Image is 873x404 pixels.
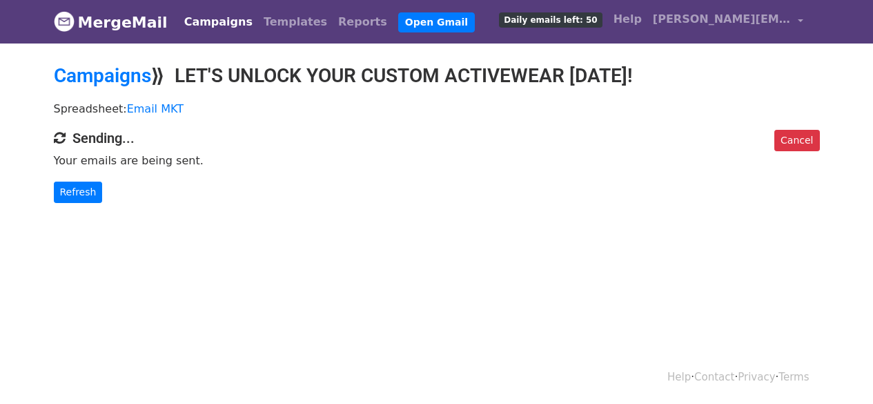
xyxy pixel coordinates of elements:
a: Refresh [54,182,103,203]
a: Campaigns [54,64,151,87]
p: Spreadsheet: [54,102,820,116]
a: Daily emails left: 50 [493,6,607,33]
a: Open Gmail [398,12,475,32]
img: MergeMail logo [54,11,75,32]
a: Help [608,6,647,33]
a: Templates [258,8,333,36]
a: Cancel [774,130,819,151]
a: Terms [778,371,809,383]
h4: Sending... [54,130,820,146]
a: Help [667,371,691,383]
span: Daily emails left: 50 [499,12,602,28]
a: Campaigns [179,8,258,36]
h2: ⟫ LET'S UNLOCK YOUR CUSTOM ACTIVEWEAR [DATE]! [54,64,820,88]
a: Privacy [738,371,775,383]
a: Contact [694,371,734,383]
a: [PERSON_NAME][EMAIL_ADDRESS][DOMAIN_NAME] [647,6,809,38]
a: Reports [333,8,393,36]
a: MergeMail [54,8,168,37]
p: Your emails are being sent. [54,153,820,168]
a: Email MKT [127,102,184,115]
span: [PERSON_NAME][EMAIL_ADDRESS][DOMAIN_NAME] [653,11,791,28]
